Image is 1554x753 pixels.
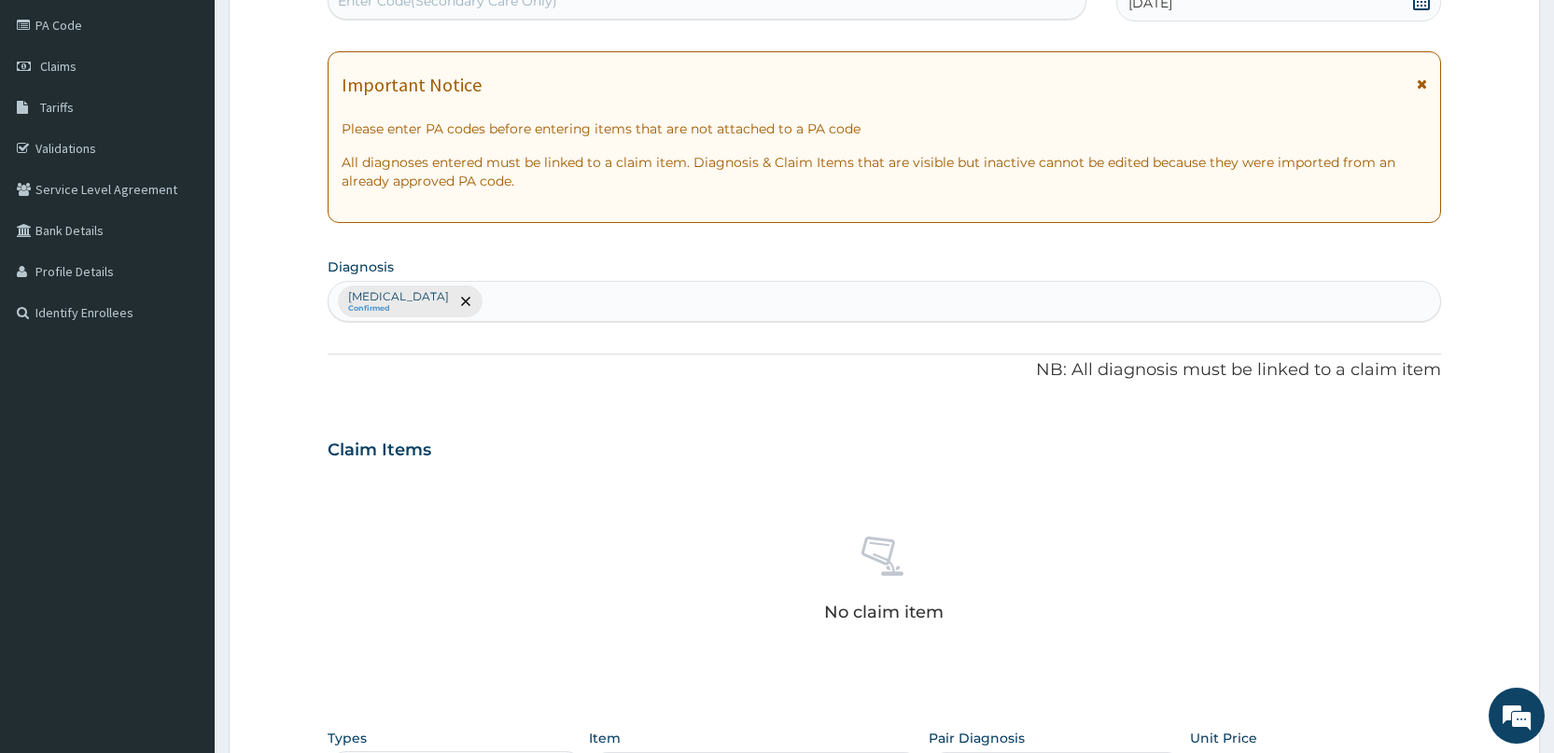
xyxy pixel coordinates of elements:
[9,509,356,575] textarea: Type your message and hit 'Enter'
[35,93,76,140] img: d_794563401_company_1708531726252_794563401
[1190,729,1257,747] label: Unit Price
[929,729,1025,747] label: Pair Diagnosis
[328,358,1441,383] p: NB: All diagnosis must be linked to a claim item
[40,99,74,116] span: Tariffs
[328,440,431,461] h3: Claim Items
[328,731,367,746] label: Types
[348,289,449,304] p: [MEDICAL_DATA]
[348,304,449,314] small: Confirmed
[342,153,1427,190] p: All diagnoses entered must be linked to a claim item. Diagnosis & Claim Items that are visible bu...
[306,9,351,54] div: Minimize live chat window
[97,105,314,129] div: Chat with us now
[40,58,77,75] span: Claims
[108,235,258,424] span: We're online!
[342,119,1427,138] p: Please enter PA codes before entering items that are not attached to a PA code
[342,75,482,95] h1: Important Notice
[457,293,474,310] span: remove selection option
[589,729,621,747] label: Item
[824,603,944,621] p: No claim item
[328,258,394,276] label: Diagnosis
